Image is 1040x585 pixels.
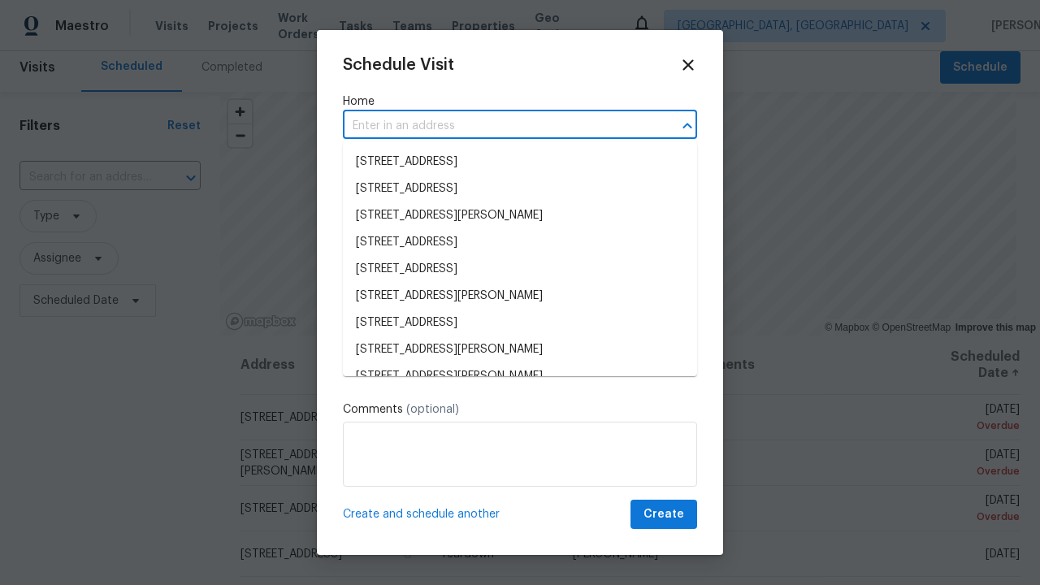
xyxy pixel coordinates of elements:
span: Create [643,505,684,525]
button: Create [630,500,697,530]
li: [STREET_ADDRESS][PERSON_NAME] [343,336,697,363]
li: [STREET_ADDRESS][PERSON_NAME] [343,363,697,390]
label: Comments [343,401,697,418]
span: (optional) [406,404,459,415]
input: Enter in an address [343,114,652,139]
li: [STREET_ADDRESS] [343,256,697,283]
span: Schedule Visit [343,57,454,73]
span: Create and schedule another [343,506,500,522]
button: Close [676,115,699,137]
label: Home [343,93,697,110]
li: [STREET_ADDRESS] [343,310,697,336]
span: Close [679,56,697,74]
li: [STREET_ADDRESS] [343,175,697,202]
li: [STREET_ADDRESS] [343,229,697,256]
li: [STREET_ADDRESS][PERSON_NAME] [343,202,697,229]
li: [STREET_ADDRESS][PERSON_NAME] [343,283,697,310]
li: [STREET_ADDRESS] [343,149,697,175]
